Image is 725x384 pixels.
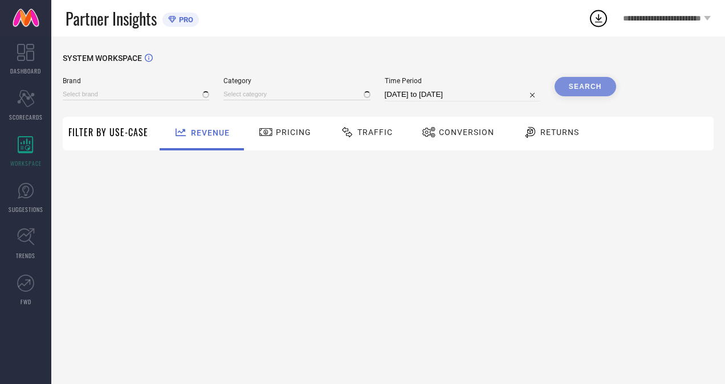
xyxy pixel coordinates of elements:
span: Filter By Use-Case [68,125,148,139]
span: DASHBOARD [10,67,41,75]
span: SUGGESTIONS [9,205,43,214]
span: SCORECARDS [9,113,43,121]
span: WORKSPACE [10,159,42,168]
input: Select time period [385,88,540,101]
span: Returns [540,128,579,137]
span: Pricing [276,128,311,137]
span: Brand [63,77,209,85]
span: PRO [176,15,193,24]
span: TRENDS [16,251,35,260]
span: Partner Insights [66,7,157,30]
span: SYSTEM WORKSPACE [63,54,142,63]
input: Select category [223,88,370,100]
input: Select brand [63,88,209,100]
span: Category [223,77,370,85]
span: Revenue [191,128,230,137]
span: Traffic [357,128,393,137]
div: Open download list [588,8,609,28]
span: FWD [21,297,31,306]
span: Time Period [385,77,540,85]
span: Conversion [439,128,494,137]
